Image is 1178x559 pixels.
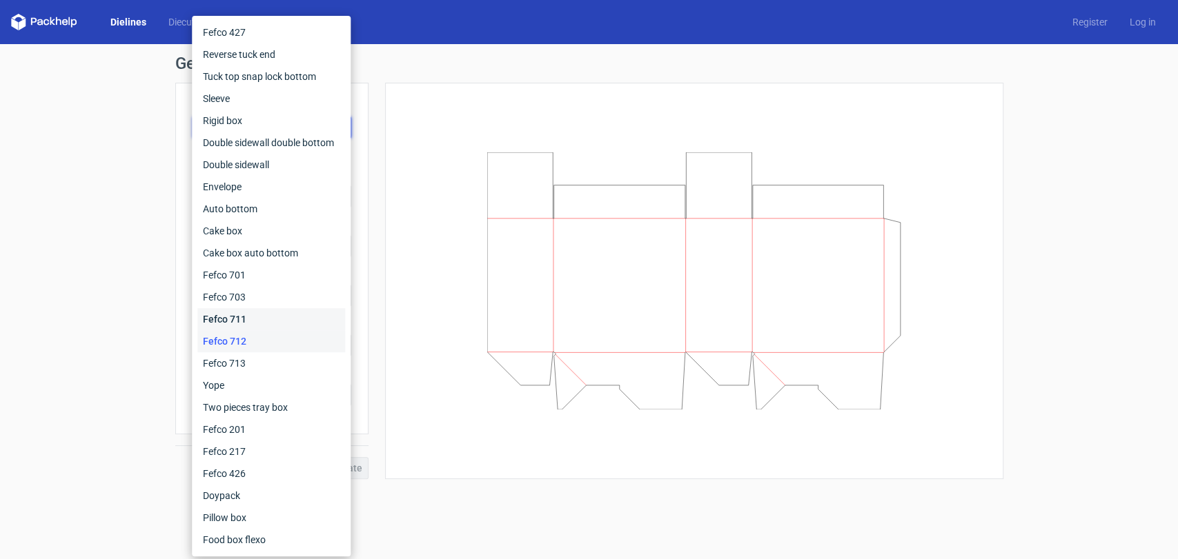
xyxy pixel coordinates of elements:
div: Fefco 217 [197,440,345,463]
div: Reverse tuck end [197,43,345,65]
div: Cake box [197,220,345,242]
div: Double sidewall double bottom [197,132,345,154]
div: Fefco 426 [197,463,345,485]
div: Auto bottom [197,198,345,220]
div: Doypack [197,485,345,507]
a: Register [1061,15,1119,29]
div: Fefco 703 [197,286,345,308]
div: Fefco 427 [197,21,345,43]
div: Fefco 711 [197,308,345,330]
div: Fefco 701 [197,264,345,286]
div: Fefco 201 [197,418,345,440]
div: Tuck top snap lock bottom [197,65,345,88]
div: Yope [197,374,345,396]
div: Food box flexo [197,529,345,551]
a: Diecut layouts [157,15,240,29]
div: Fefco 712 [197,330,345,352]
a: Log in [1119,15,1167,29]
h1: Generate new dieline [175,55,1003,72]
div: Rigid box [197,110,345,132]
div: Fefco 713 [197,352,345,374]
div: Two pieces tray box [197,396,345,418]
div: Pillow box [197,507,345,529]
div: Sleeve [197,88,345,110]
div: Cake box auto bottom [197,242,345,264]
div: Envelope [197,176,345,198]
div: Double sidewall [197,154,345,176]
a: Dielines [99,15,157,29]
